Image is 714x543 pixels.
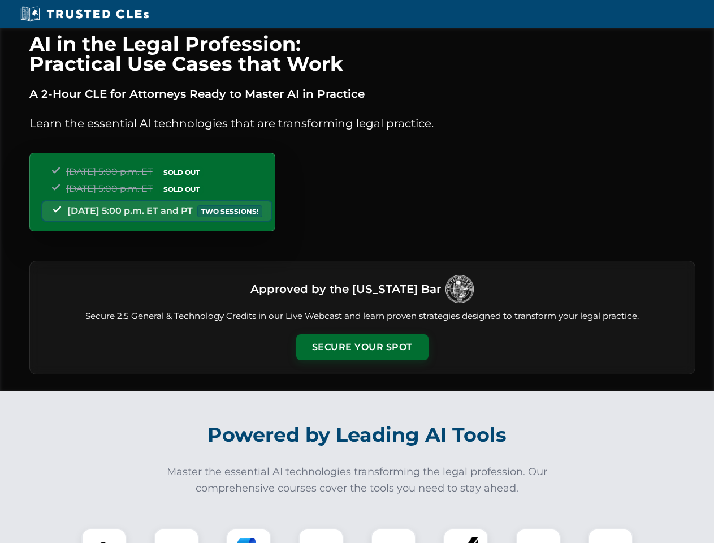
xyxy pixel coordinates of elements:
span: [DATE] 5:00 p.m. ET [66,166,153,177]
img: Logo [445,275,474,303]
h3: Approved by the [US_STATE] Bar [250,279,441,299]
span: [DATE] 5:00 p.m. ET [66,183,153,194]
p: A 2-Hour CLE for Attorneys Ready to Master AI in Practice [29,85,695,103]
img: Trusted CLEs [17,6,152,23]
h1: AI in the Legal Profession: Practical Use Cases that Work [29,34,695,74]
span: SOLD OUT [159,166,204,178]
p: Master the essential AI technologies transforming the legal profession. Our comprehensive courses... [159,464,555,497]
h2: Powered by Leading AI Tools [44,415,670,455]
p: Secure 2.5 General & Technology Credits in our Live Webcast and learn proven strategies designed ... [44,310,681,323]
span: SOLD OUT [159,183,204,195]
button: Secure Your Spot [296,334,429,360]
p: Learn the essential AI technologies that are transforming legal practice. [29,114,695,132]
